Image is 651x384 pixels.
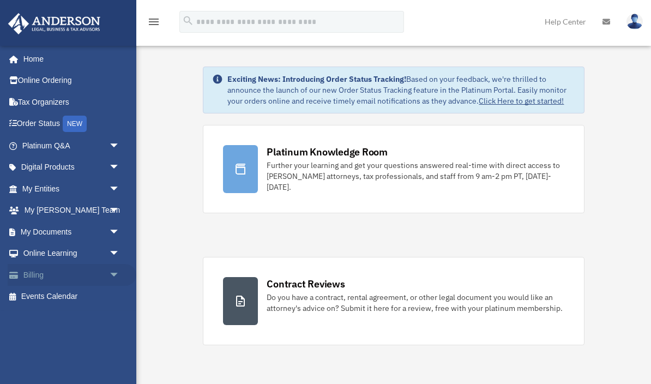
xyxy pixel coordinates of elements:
[5,13,104,34] img: Anderson Advisors Platinum Portal
[8,243,136,265] a: Online Learningarrow_drop_down
[8,264,136,286] a: Billingarrow_drop_down
[227,74,406,84] strong: Exciting News: Introducing Order Status Tracking!
[109,135,131,157] span: arrow_drop_down
[227,74,575,106] div: Based on your feedback, we're thrilled to announce the launch of our new Order Status Tracking fe...
[8,113,136,135] a: Order StatusNEW
[8,200,136,221] a: My [PERSON_NAME] Teamarrow_drop_down
[147,15,160,28] i: menu
[147,19,160,28] a: menu
[8,48,131,70] a: Home
[109,264,131,286] span: arrow_drop_down
[267,277,345,291] div: Contract Reviews
[63,116,87,132] div: NEW
[8,157,136,178] a: Digital Productsarrow_drop_down
[479,96,564,106] a: Click Here to get started!
[8,286,136,308] a: Events Calendar
[109,243,131,265] span: arrow_drop_down
[8,221,136,243] a: My Documentsarrow_drop_down
[8,135,136,157] a: Platinum Q&Aarrow_drop_down
[109,178,131,200] span: arrow_drop_down
[182,15,194,27] i: search
[8,91,136,113] a: Tax Organizers
[267,292,564,314] div: Do you have a contract, rental agreement, or other legal document you would like an attorney's ad...
[109,157,131,179] span: arrow_drop_down
[267,160,564,193] div: Further your learning and get your questions answered real-time with direct access to [PERSON_NAM...
[109,221,131,243] span: arrow_drop_down
[8,70,136,92] a: Online Ordering
[109,200,131,222] span: arrow_drop_down
[203,257,584,345] a: Contract Reviews Do you have a contract, rental agreement, or other legal document you would like...
[267,145,388,159] div: Platinum Knowledge Room
[203,125,584,213] a: Platinum Knowledge Room Further your learning and get your questions answered real-time with dire...
[626,14,643,29] img: User Pic
[8,178,136,200] a: My Entitiesarrow_drop_down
